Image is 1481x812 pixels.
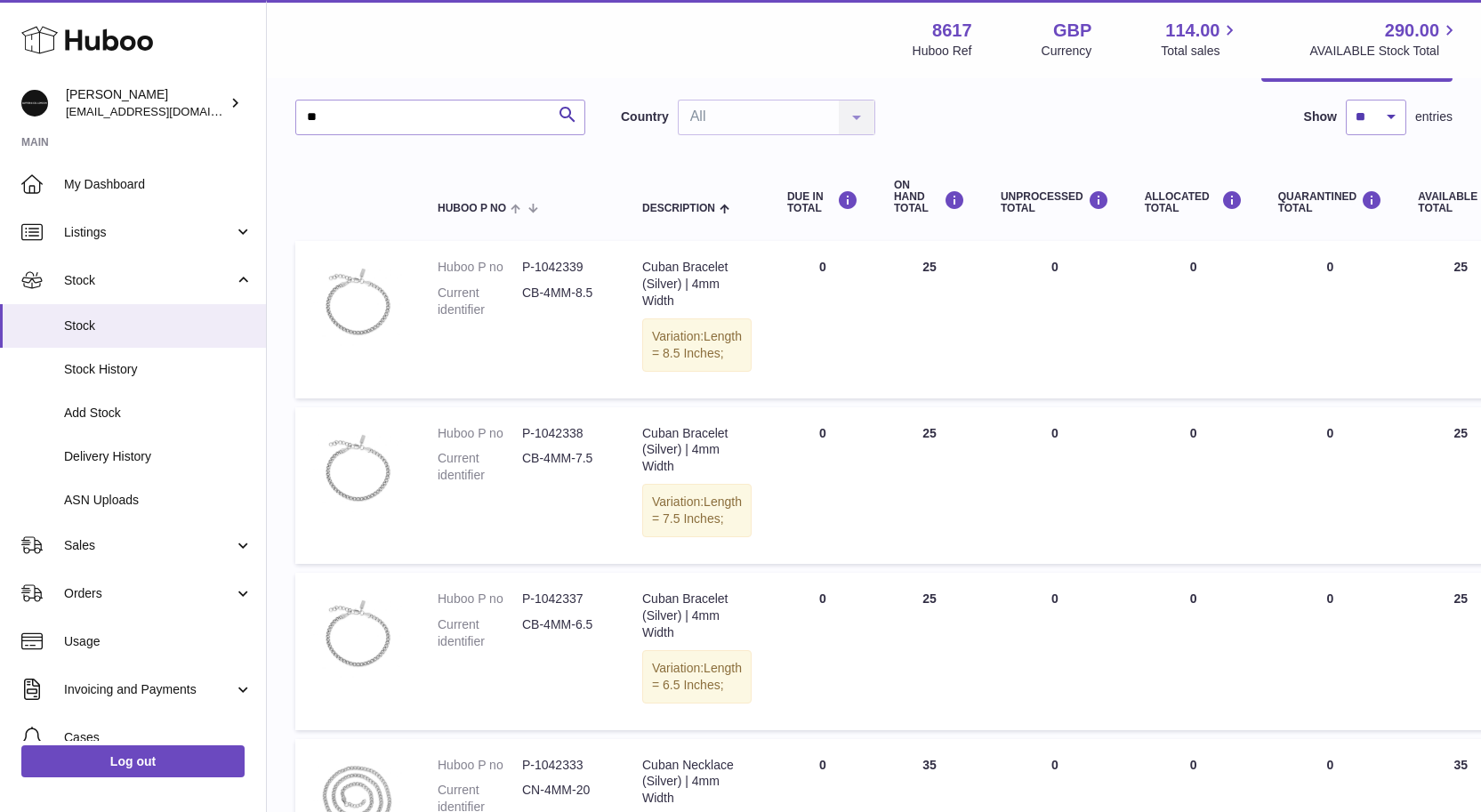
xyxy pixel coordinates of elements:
[21,90,48,117] img: hello@alfredco.com
[438,285,522,318] dt: Current identifier
[1001,190,1109,214] div: UNPROCESSED Total
[1327,758,1334,772] span: 0
[522,259,607,276] dd: P-1042339
[522,285,607,318] dd: CB-4MM-8.5
[64,448,253,465] span: Delivery History
[64,361,253,378] span: Stock History
[438,757,522,774] dt: Huboo P no
[66,104,262,118] span: [EMAIL_ADDRESS][DOMAIN_NAME]
[769,407,876,564] td: 0
[522,591,607,607] dd: P-1042337
[894,180,965,215] div: ON HAND Total
[64,681,234,698] span: Invoicing and Payments
[1127,407,1260,564] td: 0
[876,241,983,398] td: 25
[642,757,752,808] div: Cuban Necklace (Silver) | 4mm Width
[438,450,522,484] dt: Current identifier
[1327,260,1334,274] span: 0
[787,190,858,214] div: DUE IN TOTAL
[64,405,253,422] span: Add Stock
[621,109,669,125] label: Country
[1415,109,1453,125] span: entries
[1309,43,1460,60] span: AVAILABLE Stock Total
[876,407,983,564] td: 25
[1165,19,1219,43] span: 114.00
[64,176,253,193] span: My Dashboard
[983,241,1127,398] td: 0
[438,616,522,650] dt: Current identifier
[64,272,234,289] span: Stock
[769,241,876,398] td: 0
[1127,573,1260,729] td: 0
[983,407,1127,564] td: 0
[1042,43,1092,60] div: Currency
[983,573,1127,729] td: 0
[642,650,752,703] div: Variation:
[652,661,742,692] span: Length = 6.5 Inches;
[64,492,253,509] span: ASN Uploads
[438,425,522,442] dt: Huboo P no
[1127,241,1260,398] td: 0
[522,757,607,774] dd: P-1042333
[522,425,607,442] dd: P-1042338
[1327,591,1334,606] span: 0
[522,450,607,484] dd: CB-4MM-7.5
[642,259,752,310] div: Cuban Bracelet (Silver) | 4mm Width
[64,537,234,554] span: Sales
[652,329,742,360] span: Length = 8.5 Inches;
[64,633,253,650] span: Usage
[1161,19,1240,60] a: 114.00 Total sales
[438,591,522,607] dt: Huboo P no
[64,585,234,602] span: Orders
[313,425,402,514] img: product image
[1309,19,1460,60] a: 290.00 AVAILABLE Stock Total
[769,573,876,729] td: 0
[642,318,752,372] div: Variation:
[66,86,226,120] div: [PERSON_NAME]
[1161,43,1240,60] span: Total sales
[438,259,522,276] dt: Huboo P no
[913,43,972,60] div: Huboo Ref
[876,573,983,729] td: 25
[21,745,245,777] a: Log out
[642,425,752,476] div: Cuban Bracelet (Silver) | 4mm Width
[642,591,752,641] div: Cuban Bracelet (Silver) | 4mm Width
[1145,190,1243,214] div: ALLOCATED Total
[1304,109,1337,125] label: Show
[1385,19,1439,43] span: 290.00
[313,259,402,348] img: product image
[642,203,715,214] span: Description
[522,616,607,650] dd: CB-4MM-6.5
[64,729,253,746] span: Cases
[1327,426,1334,440] span: 0
[1053,19,1091,43] strong: GBP
[313,591,402,679] img: product image
[1278,190,1383,214] div: QUARANTINED Total
[932,19,972,43] strong: 8617
[642,484,752,537] div: Variation:
[64,224,234,241] span: Listings
[64,318,253,334] span: Stock
[438,203,506,214] span: Huboo P no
